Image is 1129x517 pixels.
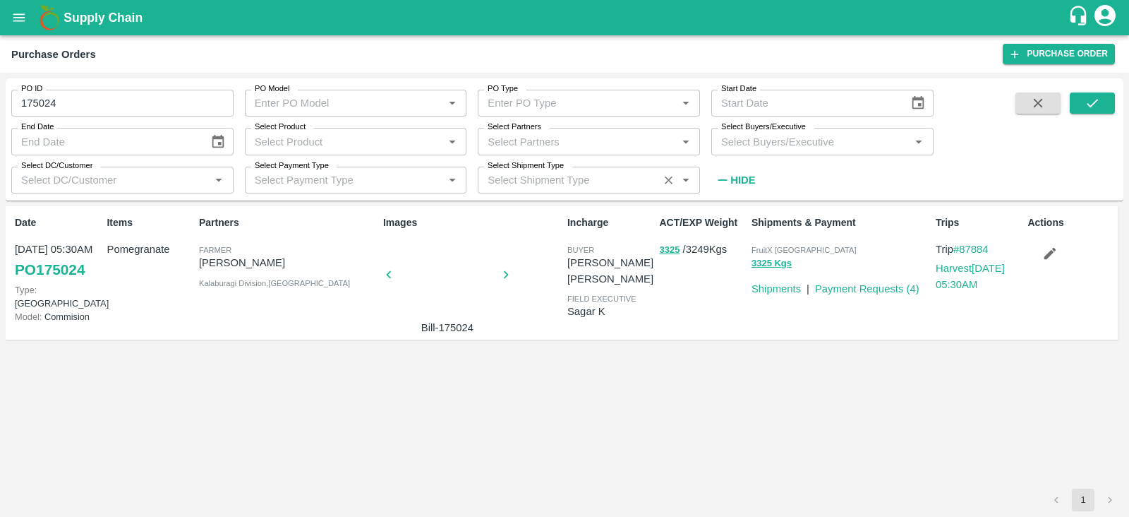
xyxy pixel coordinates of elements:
button: Open [677,94,695,112]
label: PO Type [488,83,518,95]
label: Select Payment Type [255,160,329,172]
label: Select Product [255,121,306,133]
button: Open [677,171,695,189]
p: [DATE] 05:30AM [15,242,101,257]
strong: Hide [730,174,755,186]
p: Bill-175024 [394,320,500,335]
input: Select DC/Customer [16,171,206,189]
p: Items [107,215,193,230]
button: Open [910,133,928,151]
a: Shipments [751,283,801,295]
nav: pagination navigation [1043,489,1123,511]
p: Date [15,215,101,230]
p: Trips [936,215,1022,230]
p: [PERSON_NAME] [PERSON_NAME] [567,255,653,287]
button: Open [443,94,461,112]
span: FruitX [GEOGRAPHIC_DATA] [751,246,857,254]
input: Enter PO Model [249,94,421,112]
p: Partners [199,215,378,230]
input: Start Date [711,90,899,117]
button: Choose date [205,129,231,155]
span: buyer [567,246,594,254]
p: Shipments & Payment [751,215,930,230]
img: logo [35,4,64,32]
label: Select Partners [488,121,541,133]
label: Select Shipment Type [488,160,564,172]
span: Kalaburagi Division , [GEOGRAPHIC_DATA] [199,279,350,287]
input: Select Product [249,132,440,150]
span: Type: [15,285,37,295]
b: Supply Chain [64,11,143,25]
button: open drawer [3,1,35,34]
input: Enter PO Type [482,94,654,112]
span: Model: [15,311,42,322]
button: Open [443,133,461,151]
a: Harvest[DATE] 05:30AM [936,263,1005,290]
button: Hide [711,168,759,192]
p: Incharge [567,215,653,230]
a: Payment Requests (4) [815,283,919,295]
input: End Date [11,128,199,155]
p: Images [383,215,562,230]
input: Select Buyers/Executive [716,132,906,150]
label: End Date [21,121,54,133]
button: Clear [659,171,678,190]
div: customer-support [1068,5,1092,30]
p: [PERSON_NAME] [199,255,378,271]
div: account of current user [1092,3,1118,32]
p: Trip [936,242,1022,257]
p: Pomegranate [107,242,193,257]
label: Select Buyers/Executive [721,121,806,133]
p: / 3249 Kgs [659,242,745,258]
a: PO175024 [15,257,85,283]
label: PO Model [255,83,290,95]
a: Purchase Order [1003,44,1115,64]
p: Actions [1027,215,1113,230]
button: Choose date [905,90,931,117]
div: Purchase Orders [11,45,96,64]
a: Supply Chain [64,8,1068,28]
input: Select Shipment Type [482,171,654,189]
p: [GEOGRAPHIC_DATA] [15,283,101,310]
input: Select Payment Type [249,171,421,189]
p: Commision [15,310,101,323]
p: Sagar K [567,304,653,319]
button: 3325 [659,242,680,258]
span: field executive [567,295,636,303]
div: | [801,275,809,297]
a: #87884 [953,244,989,255]
label: PO ID [21,83,42,95]
label: Start Date [721,83,756,95]
button: page 1 [1072,489,1094,511]
label: Select DC/Customer [21,160,92,172]
button: Open [443,171,461,189]
span: Farmer [199,246,231,254]
input: Select Partners [482,132,672,150]
button: Open [210,171,228,189]
button: 3325 Kgs [751,256,792,272]
input: Enter PO ID [11,90,234,117]
p: ACT/EXP Weight [659,215,745,230]
button: Open [677,133,695,151]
